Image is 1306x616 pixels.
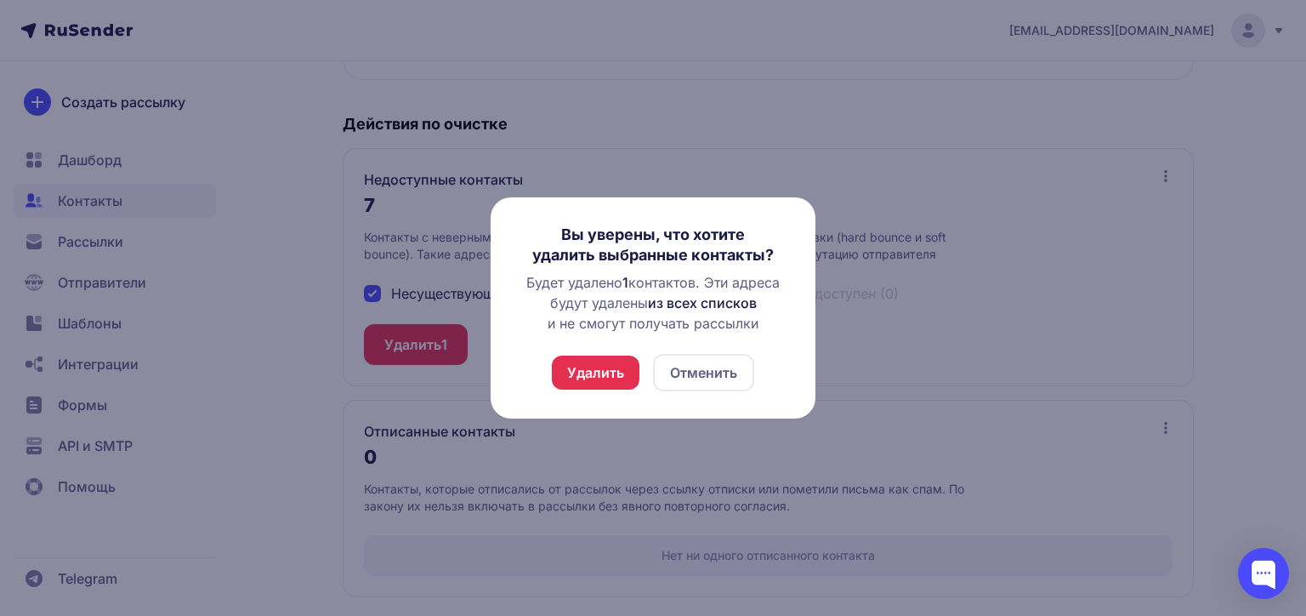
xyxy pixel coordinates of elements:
button: Удалить [552,356,639,390]
span: 1 [622,274,628,291]
div: Будет удалено контактов. Эти адреса будут удалены и не смогут получать рассылки [518,272,788,334]
button: Отменить [653,354,754,391]
span: из всех списков [648,294,757,311]
h3: Вы уверены, что хотите удалить выбранные контакты? [518,225,788,265]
